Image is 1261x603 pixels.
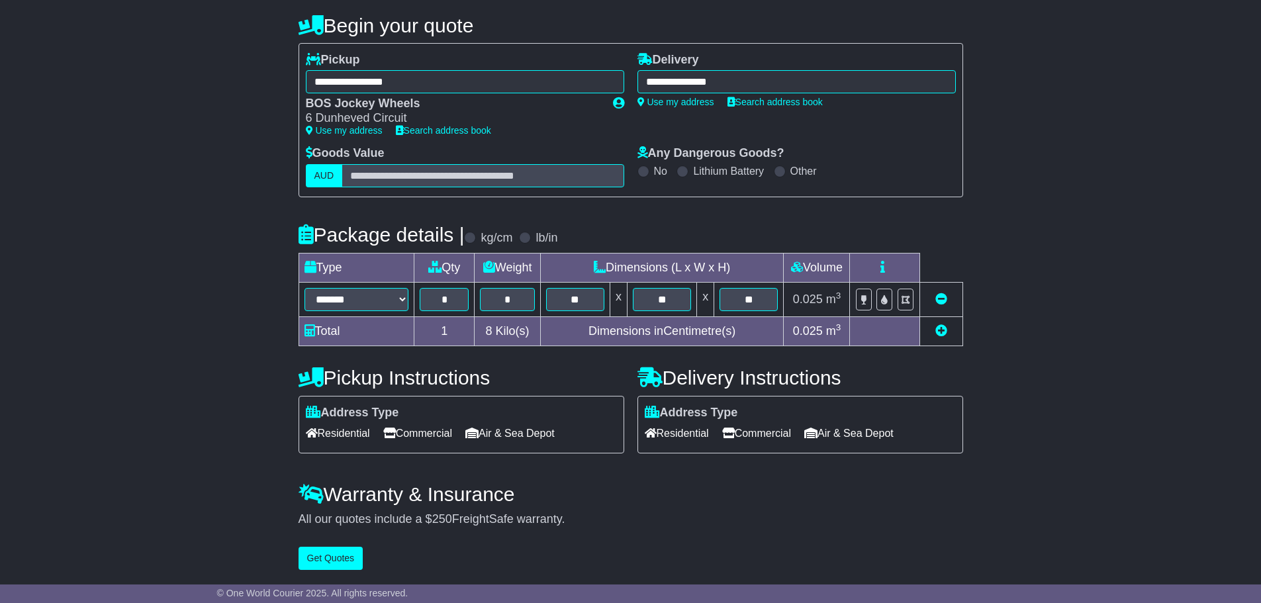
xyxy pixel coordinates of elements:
[722,423,791,443] span: Commercial
[299,316,414,346] td: Total
[414,316,475,346] td: 1
[414,253,475,282] td: Qty
[645,423,709,443] span: Residential
[540,316,784,346] td: Dimensions in Centimetre(s)
[299,512,963,527] div: All our quotes include a $ FreightSafe warranty.
[836,322,841,332] sup: 3
[475,253,540,282] td: Weight
[432,512,452,526] span: 250
[654,165,667,177] label: No
[306,164,343,187] label: AUD
[486,324,492,338] span: 8
[299,253,414,282] td: Type
[299,367,624,389] h4: Pickup Instructions
[637,53,699,68] label: Delivery
[935,293,947,306] a: Remove this item
[481,231,512,246] label: kg/cm
[540,253,784,282] td: Dimensions (L x W x H)
[697,282,714,316] td: x
[693,165,764,177] label: Lithium Battery
[790,165,817,177] label: Other
[836,291,841,301] sup: 3
[383,423,452,443] span: Commercial
[306,111,600,126] div: 6 Dunheved Circuit
[727,97,823,107] a: Search address book
[826,324,841,338] span: m
[306,406,399,420] label: Address Type
[306,423,370,443] span: Residential
[217,588,408,598] span: © One World Courier 2025. All rights reserved.
[299,483,963,505] h4: Warranty & Insurance
[804,423,894,443] span: Air & Sea Depot
[826,293,841,306] span: m
[306,97,600,111] div: BOS Jockey Wheels
[784,253,850,282] td: Volume
[306,146,385,161] label: Goods Value
[793,293,823,306] span: 0.025
[306,53,360,68] label: Pickup
[299,224,465,246] h4: Package details |
[637,97,714,107] a: Use my address
[536,231,557,246] label: lb/in
[637,146,784,161] label: Any Dangerous Goods?
[610,282,628,316] td: x
[793,324,823,338] span: 0.025
[299,15,963,36] h4: Begin your quote
[475,316,540,346] td: Kilo(s)
[637,367,963,389] h4: Delivery Instructions
[299,547,363,570] button: Get Quotes
[306,125,383,136] a: Use my address
[396,125,491,136] a: Search address book
[645,406,738,420] label: Address Type
[465,423,555,443] span: Air & Sea Depot
[935,324,947,338] a: Add new item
